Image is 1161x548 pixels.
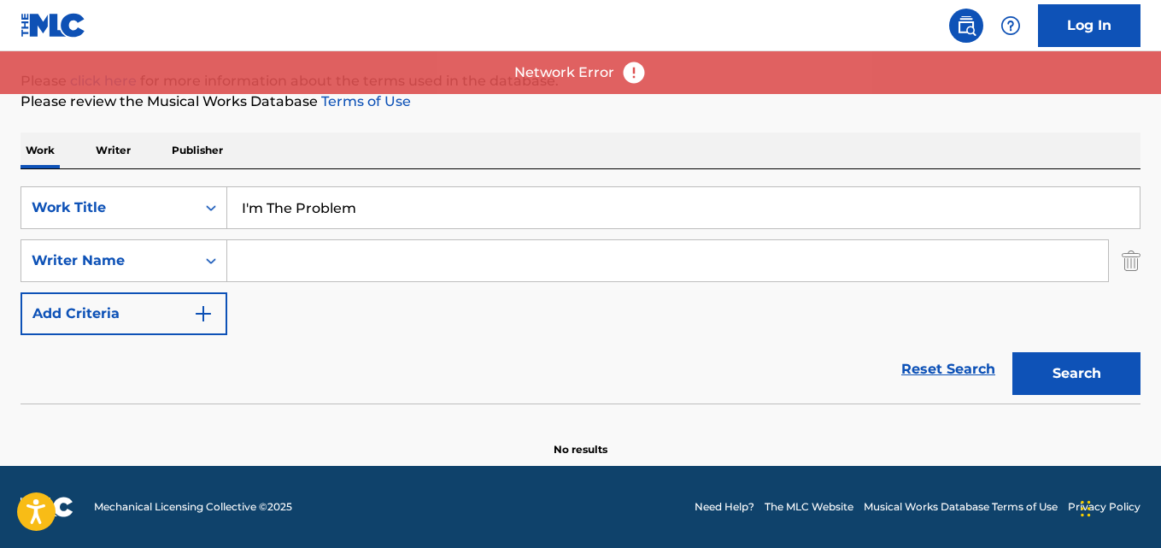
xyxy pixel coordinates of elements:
[1012,352,1140,395] button: Search
[32,197,185,218] div: Work Title
[1076,466,1161,548] iframe: Chat Widget
[893,351,1004,388] a: Reset Search
[21,91,1140,112] p: Please review the Musical Works Database
[21,292,227,335] button: Add Criteria
[864,499,1058,515] a: Musical Works Database Terms of Use
[91,133,136,168] p: Writer
[21,497,73,517] img: logo
[32,250,185,271] div: Writer Name
[514,62,614,83] p: Network Error
[1000,15,1021,36] img: help
[1122,239,1140,282] img: Delete Criterion
[21,13,86,38] img: MLC Logo
[94,499,292,515] span: Mechanical Licensing Collective © 2025
[621,60,647,85] img: error
[318,93,411,109] a: Terms of Use
[956,15,976,36] img: search
[21,186,1140,404] form: Search Form
[193,303,214,324] img: 9d2ae6d4665cec9f34b9.svg
[554,421,607,457] p: No results
[167,133,228,168] p: Publisher
[21,133,60,168] p: Work
[1068,499,1140,515] a: Privacy Policy
[765,499,853,515] a: The MLC Website
[994,9,1028,43] div: Help
[1081,483,1091,534] div: Drag
[695,499,754,515] a: Need Help?
[949,9,983,43] a: Public Search
[1038,4,1140,47] a: Log In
